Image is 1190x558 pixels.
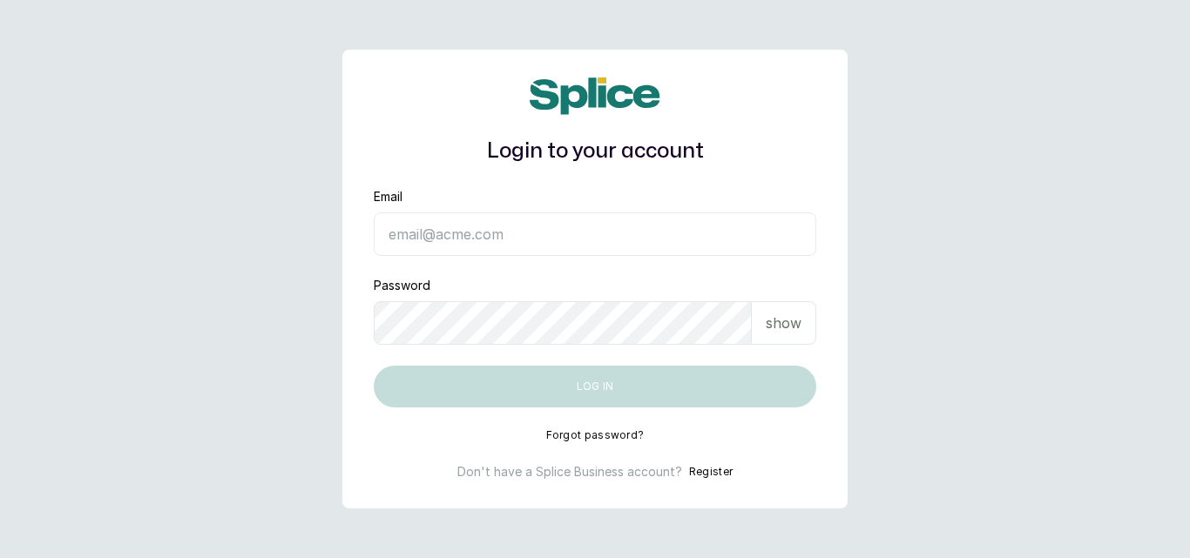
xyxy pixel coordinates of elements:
p: show [766,313,801,333]
button: Log in [374,366,816,407]
button: Forgot password? [546,428,645,442]
label: Email [374,188,402,205]
input: email@acme.com [374,212,816,256]
label: Password [374,277,430,294]
h1: Login to your account [374,136,816,167]
p: Don't have a Splice Business account? [457,463,682,481]
button: Register [689,463,733,481]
